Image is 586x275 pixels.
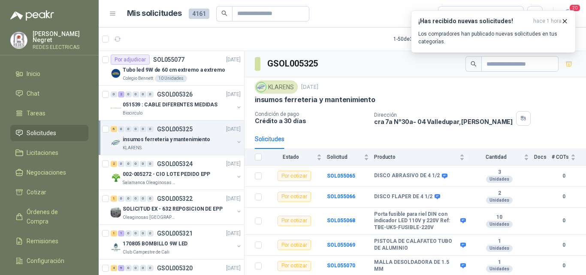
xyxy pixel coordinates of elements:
[157,196,193,202] p: GSOL005322
[27,148,58,157] span: Licitaciones
[486,221,513,228] div: Unidades
[226,264,241,272] p: [DATE]
[27,128,56,138] span: Solicitudes
[374,259,458,272] b: MALLA DESOLDADORA DE 1.5 MM
[10,125,88,141] a: Solicitudes
[278,192,311,202] div: Por cotizar
[10,10,54,21] img: Logo peakr
[140,265,146,271] div: 0
[411,10,576,53] button: ¡Has recibido nuevas solicitudes!hace 1 hora Los compradores han publicado nuevas solicitudes en ...
[189,9,209,19] span: 4161
[10,184,88,200] a: Cotizar
[147,230,154,236] div: 0
[374,112,513,118] p: Dirección
[118,91,124,97] div: 2
[111,207,121,218] img: Company Logo
[133,230,139,236] div: 0
[374,118,513,125] p: cra 7a N°30a- 04 Valledupar , [PERSON_NAME]
[111,103,121,113] img: Company Logo
[123,66,225,74] p: Tubo led 9W de 60 cm extremo a extremo
[486,245,513,252] div: Unidades
[140,230,146,236] div: 0
[10,66,88,82] a: Inicio
[111,126,117,132] div: 6
[10,145,88,161] a: Licitaciones
[133,161,139,167] div: 0
[123,205,223,213] p: SOLICITUD EX - 632 REPOSICION DE EPP
[278,240,311,250] div: Por cotizar
[99,51,244,86] a: Por adjudicarSOL055077[DATE] Company LogoTubo led 9W de 60 cm extremo a extremoColegio Bennett10 ...
[33,31,88,43] p: [PERSON_NAME] Negret
[552,241,576,249] b: 0
[111,54,150,65] div: Por adjudicar
[123,145,142,151] p: KLARENS
[27,256,64,266] span: Configuración
[125,265,132,271] div: 0
[374,211,458,231] b: Porta fusible para riel DIN con indicador LED 110V y 220V Ref: TBE-UK5-FUSIBLE-220V
[125,91,132,97] div: 0
[470,190,529,197] b: 2
[11,32,27,48] img: Company Logo
[111,161,117,167] div: 2
[111,196,117,202] div: 1
[486,197,513,204] div: Unidades
[111,91,117,97] div: 0
[27,69,40,79] span: Inicio
[327,263,355,269] b: SOL055070
[327,193,355,199] a: SOL055066
[255,95,375,104] p: insumos ferreteria y mantenimiento
[157,91,193,97] p: GSOL005326
[444,9,462,18] div: Todas
[374,238,458,251] b: PISTOLA DE CALAFATEO TUBO DE ALUMINIO
[533,18,562,25] span: hace 1 hora
[140,161,146,167] div: 0
[534,149,552,166] th: Docs
[111,242,121,252] img: Company Logo
[327,242,355,248] a: SOL055069
[257,82,266,92] img: Company Logo
[486,266,513,272] div: Unidades
[226,91,241,99] p: [DATE]
[111,228,242,256] a: 1 1 0 0 0 0 GSOL005321[DATE] Company Logo170805 BOMBILLO 9W LEDClub Campestre de Cali
[374,149,470,166] th: Producto
[327,218,355,224] a: SOL055068
[111,68,121,79] img: Company Logo
[278,261,311,271] div: Por cotizar
[140,196,146,202] div: 0
[147,161,154,167] div: 0
[255,111,367,117] p: Condición de pago
[552,149,586,166] th: # COTs
[125,161,132,167] div: 0
[123,136,210,144] p: insumos ferreteria y mantenimiento
[569,4,581,12] span: 20
[10,204,88,230] a: Órdenes de Compra
[125,126,132,132] div: 0
[27,89,39,98] span: Chat
[278,216,311,226] div: Por cotizar
[255,81,298,94] div: KLARENS
[27,236,58,246] span: Remisiones
[470,214,529,221] b: 10
[111,138,121,148] img: Company Logo
[374,154,458,160] span: Producto
[327,173,355,179] a: SOL055065
[393,32,449,46] div: 1 - 50 de 3600
[111,193,242,221] a: 1 0 0 0 0 0 GSOL005322[DATE] Company LogoSOLICITUD EX - 632 REPOSICION DE EPPOleaginosas [GEOGRAP...
[470,149,534,166] th: Cantidad
[560,6,576,21] button: 20
[111,159,242,186] a: 2 0 0 0 0 0 GSOL005324[DATE] Company Logo002-005272 - CIO LOTE PEDIDO EPPSalamanca Oleaginosas SAS
[552,172,576,180] b: 0
[125,196,132,202] div: 0
[140,91,146,97] div: 0
[226,230,241,238] p: [DATE]
[127,7,182,20] h1: Mis solicitudes
[157,126,193,132] p: GSOL005325
[552,217,576,225] b: 0
[147,196,154,202] div: 0
[118,126,124,132] div: 0
[111,230,117,236] div: 1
